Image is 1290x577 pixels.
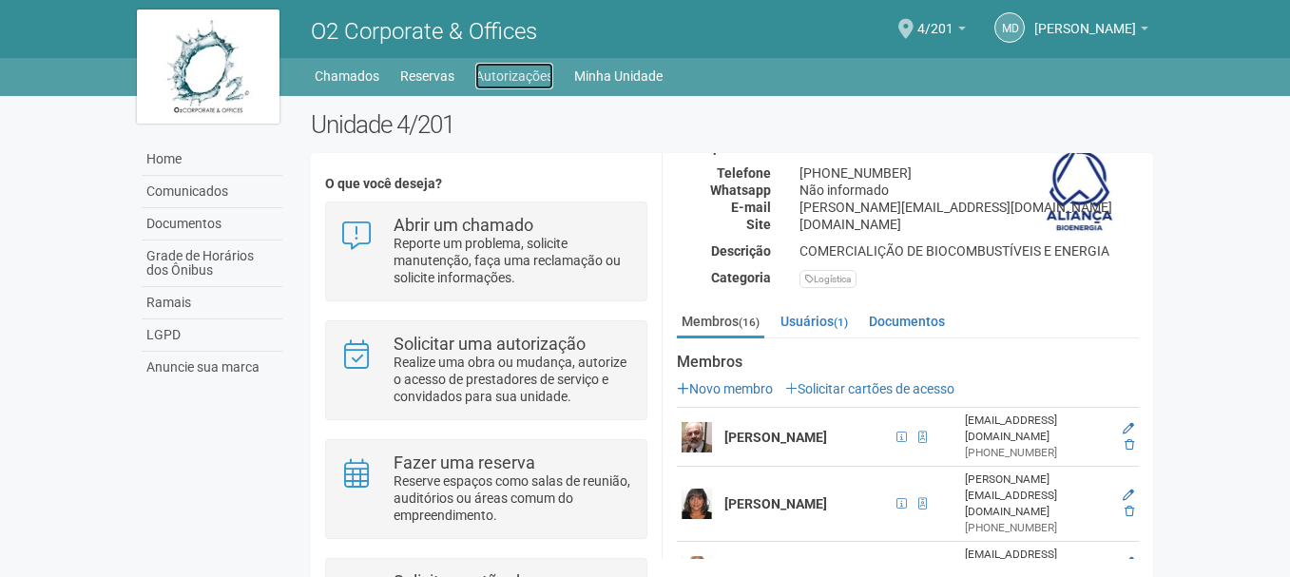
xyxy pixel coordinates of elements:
[864,307,950,336] a: Documentos
[731,200,771,215] strong: E-mail
[142,144,282,176] a: Home
[917,3,953,36] span: 4/201
[711,243,771,259] strong: Descrição
[677,307,764,338] a: Membros(16)
[137,10,279,124] img: logo.jpg
[785,199,1153,216] div: [PERSON_NAME][EMAIL_ADDRESS][DOMAIN_NAME]
[1034,24,1148,39] a: [PERSON_NAME]
[340,454,632,524] a: Fazer uma reserva Reserve espaços como salas de reunião, auditórios ou áreas comum do empreendime...
[917,24,966,39] a: 4/201
[711,270,771,285] strong: Categoria
[325,177,647,191] h4: O que você deseja?
[746,217,771,232] strong: Site
[682,489,712,519] img: user.png
[965,471,1109,520] div: [PERSON_NAME][EMAIL_ADDRESS][DOMAIN_NAME]
[776,307,853,336] a: Usuários(1)
[785,381,954,396] a: Solicitar cartões de acesso
[965,445,1109,461] div: [PHONE_NUMBER]
[394,215,533,235] strong: Abrir um chamado
[311,18,537,45] span: O2 Corporate & Offices
[710,183,771,198] strong: Whatsapp
[142,287,282,319] a: Ramais
[1125,438,1134,452] a: Excluir membro
[739,316,760,329] small: (16)
[340,217,632,286] a: Abrir um chamado Reporte um problema, solicite manutenção, faça uma reclamação ou solicite inform...
[394,354,632,405] p: Realize uma obra ou mudança, autorize o acesso de prestadores de serviço e convidados para sua un...
[677,354,1139,371] strong: Membros
[724,496,827,511] strong: [PERSON_NAME]
[574,63,663,89] a: Minha Unidade
[724,430,827,445] strong: [PERSON_NAME]
[1123,489,1134,502] a: Editar membro
[394,334,586,354] strong: Solicitar uma autorização
[394,235,632,286] p: Reporte um problema, solicite manutenção, faça uma reclamação ou solicite informações.
[994,12,1025,43] a: Md
[1123,422,1134,435] a: Editar membro
[834,316,848,329] small: (1)
[965,520,1109,536] div: [PHONE_NUMBER]
[717,165,771,181] strong: Telefone
[785,216,1153,233] div: [DOMAIN_NAME]
[394,472,632,524] p: Reserve espaços como salas de reunião, auditórios ou áreas comum do empreendimento.
[142,176,282,208] a: Comunicados
[340,336,632,405] a: Solicitar uma autorização Realize uma obra ou mudança, autorize o acesso de prestadores de serviç...
[799,270,857,288] div: Logística
[142,319,282,352] a: LGPD
[965,413,1109,445] div: [EMAIL_ADDRESS][DOMAIN_NAME]
[400,63,454,89] a: Reservas
[311,110,1154,139] h2: Unidade 4/201
[785,164,1153,182] div: [PHONE_NUMBER]
[142,352,282,383] a: Anuncie sua marca
[142,240,282,287] a: Grade de Horários dos Ônibus
[394,452,535,472] strong: Fazer uma reserva
[142,208,282,240] a: Documentos
[315,63,379,89] a: Chamados
[1123,556,1134,569] a: Editar membro
[1125,505,1134,518] a: Excluir membro
[677,381,773,396] a: Novo membro
[1034,3,1136,36] span: Marcelo de Andrade Ferreira
[785,182,1153,199] div: Não informado
[475,63,553,89] a: Autorizações
[785,242,1153,260] div: COMERCIALIÇÃO DE BIOCOMBUSTÍVEIS E ENERGIA
[682,422,712,452] img: user.png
